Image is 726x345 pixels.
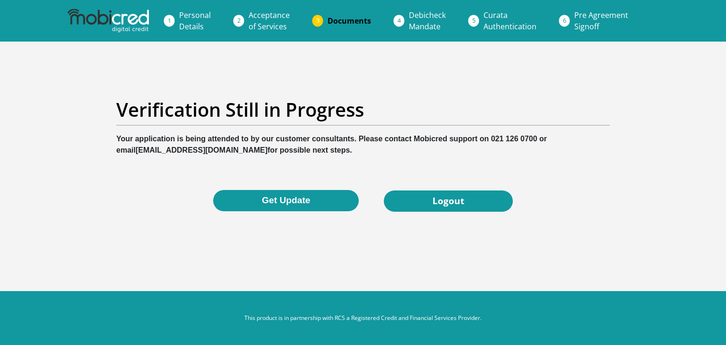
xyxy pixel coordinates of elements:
span: Curata Authentication [484,10,536,32]
span: Pre Agreement Signoff [574,10,628,32]
button: Get Update [213,190,359,211]
a: PersonalDetails [172,6,218,36]
p: This product is in partnership with RCS a Registered Credit and Financial Services Provider. [101,314,625,322]
a: DebicheckMandate [401,6,453,36]
span: Personal Details [179,10,211,32]
a: Documents [320,11,379,30]
b: Your application is being attended to by our customer consultants. Please contact Mobicred suppor... [116,135,547,154]
a: Acceptanceof Services [241,6,297,36]
h2: Verification Still in Progress [116,98,610,121]
span: Documents [328,16,371,26]
a: Pre AgreementSignoff [567,6,636,36]
span: Debicheck Mandate [409,10,446,32]
a: CurataAuthentication [476,6,544,36]
span: Acceptance of Services [249,10,290,32]
img: mobicred logo [68,9,149,33]
a: Logout [384,190,513,212]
